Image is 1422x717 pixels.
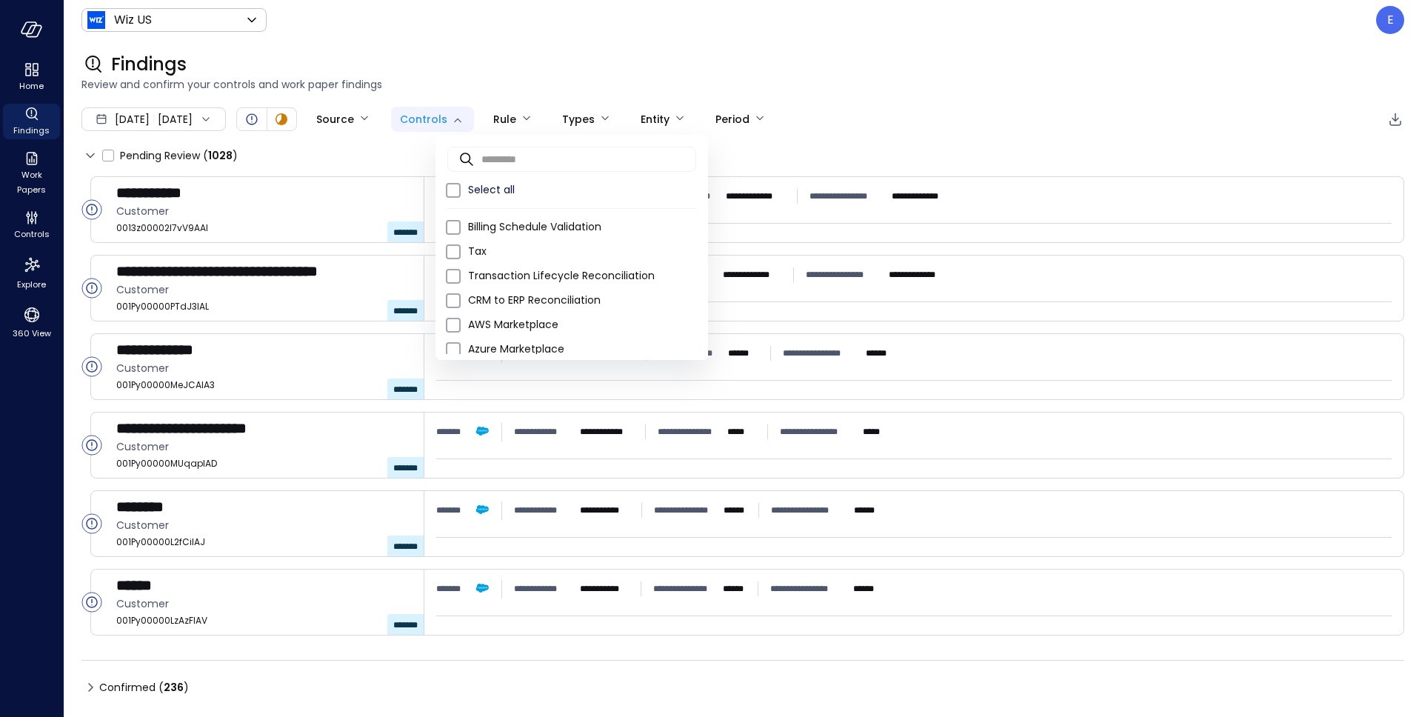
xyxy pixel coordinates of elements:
[468,293,696,308] span: CRM to ERP Reconciliation
[468,182,696,198] span: Select all
[468,317,696,333] span: AWS Marketplace
[468,341,696,357] span: Azure Marketplace
[468,219,696,235] span: Billing Schedule Validation
[468,268,696,284] span: Transaction Lifecycle Reconciliation
[468,244,696,259] span: Tax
